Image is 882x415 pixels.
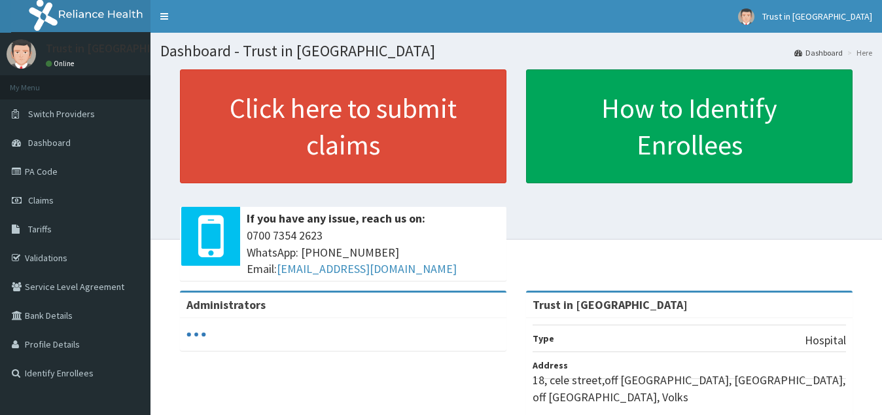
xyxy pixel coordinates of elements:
[186,325,206,344] svg: audio-loading
[533,297,688,312] strong: Trust in [GEOGRAPHIC_DATA]
[7,39,36,69] img: User Image
[794,47,843,58] a: Dashboard
[844,47,872,58] li: Here
[247,227,500,278] span: 0700 7354 2623 WhatsApp: [PHONE_NUMBER] Email:
[533,333,554,344] b: Type
[28,194,54,206] span: Claims
[28,108,95,120] span: Switch Providers
[247,211,425,226] b: If you have any issue, reach us on:
[28,223,52,235] span: Tariffs
[533,359,568,371] b: Address
[738,9,754,25] img: User Image
[277,261,457,276] a: [EMAIL_ADDRESS][DOMAIN_NAME]
[28,137,71,149] span: Dashboard
[180,69,506,183] a: Click here to submit claims
[186,297,266,312] b: Administrators
[762,10,872,22] span: Trust in [GEOGRAPHIC_DATA]
[46,43,195,54] p: Trust in [GEOGRAPHIC_DATA]
[46,59,77,68] a: Online
[160,43,872,60] h1: Dashboard - Trust in [GEOGRAPHIC_DATA]
[533,372,846,405] p: 18, cele street,off [GEOGRAPHIC_DATA], [GEOGRAPHIC_DATA], off [GEOGRAPHIC_DATA], Volks
[805,332,846,349] p: Hospital
[526,69,853,183] a: How to Identify Enrollees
